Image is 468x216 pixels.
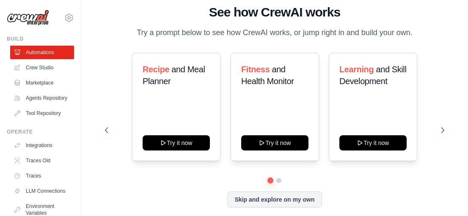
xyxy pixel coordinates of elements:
[10,107,74,120] a: Tool Repository
[7,10,49,26] img: Logo
[241,135,308,150] button: Try it now
[339,65,406,86] span: and Skill Development
[10,154,74,167] a: Traces Old
[132,27,417,39] p: Try a prompt below to see how CrewAI works, or jump right in and build your own.
[10,139,74,152] a: Integrations
[10,61,74,74] a: Crew Studio
[241,65,294,86] span: and Health Monitor
[339,135,407,150] button: Try it now
[7,129,74,135] div: Operate
[143,65,169,74] span: Recipe
[10,91,74,105] a: Agents Repository
[339,65,374,74] span: Learning
[241,65,270,74] span: Fitness
[143,65,205,86] span: and Meal Planner
[10,169,74,183] a: Traces
[143,135,210,150] button: Try it now
[10,46,74,59] a: Automations
[7,36,74,42] div: Build
[227,191,322,208] button: Skip and explore on my own
[105,5,444,20] h1: See how CrewAI works
[10,76,74,90] a: Marketplace
[10,184,74,198] a: LLM Connections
